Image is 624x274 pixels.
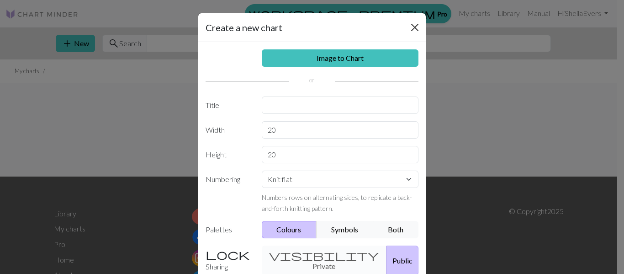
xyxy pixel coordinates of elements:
label: Palettes [200,221,256,238]
button: Symbols [316,221,374,238]
label: Width [200,121,256,139]
label: Height [200,146,256,163]
button: Colours [262,221,317,238]
label: Title [200,97,256,114]
button: Close [407,20,422,35]
h5: Create a new chart [206,21,282,34]
a: Image to Chart [262,49,419,67]
label: Numbering [200,171,256,214]
button: Both [373,221,419,238]
small: Numbers rows on alternating sides, to replicate a back-and-forth knitting pattern. [262,193,412,212]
